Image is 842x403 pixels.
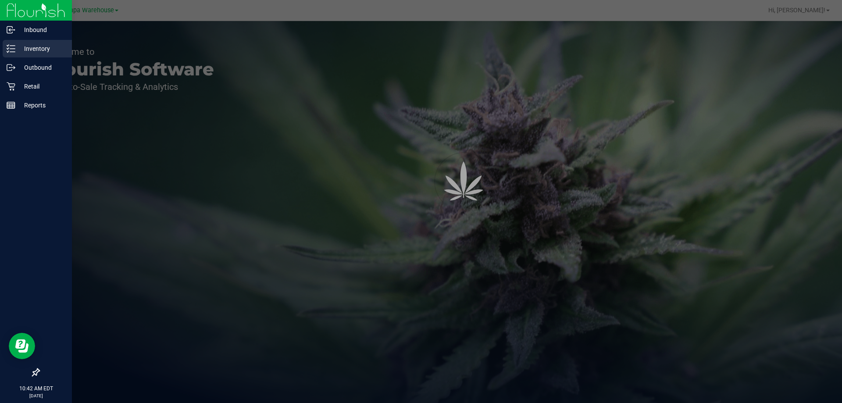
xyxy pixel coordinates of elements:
[15,81,68,92] p: Retail
[7,44,15,53] inline-svg: Inventory
[15,100,68,111] p: Reports
[9,333,35,359] iframe: Resource center
[15,25,68,35] p: Inbound
[15,43,68,54] p: Inventory
[7,25,15,34] inline-svg: Inbound
[7,63,15,72] inline-svg: Outbound
[4,392,68,399] p: [DATE]
[7,82,15,91] inline-svg: Retail
[7,101,15,110] inline-svg: Reports
[4,385,68,392] p: 10:42 AM EDT
[15,62,68,73] p: Outbound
